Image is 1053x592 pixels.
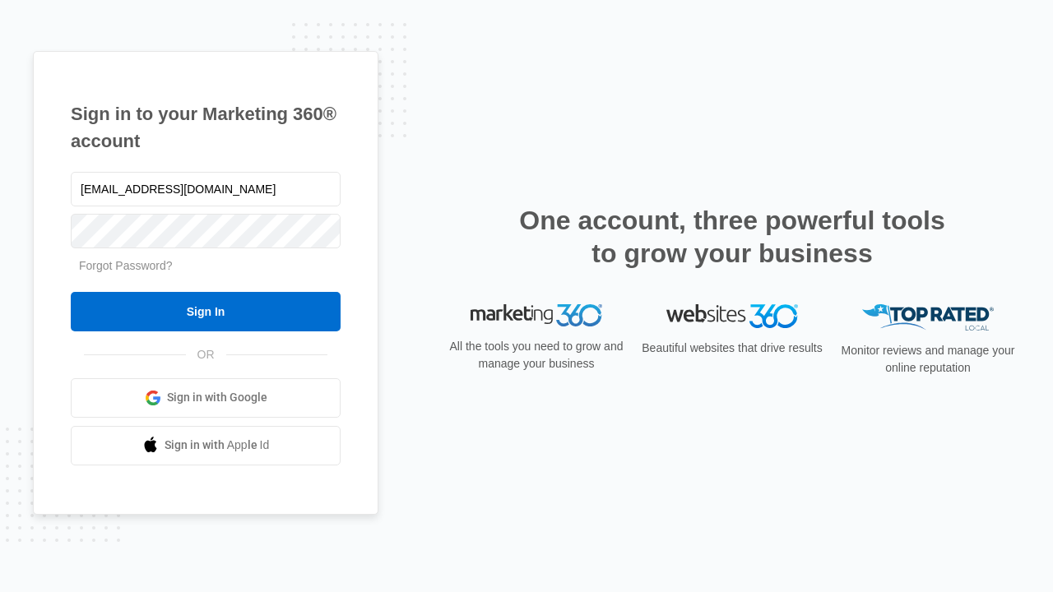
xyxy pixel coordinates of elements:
[71,172,341,206] input: Email
[514,204,950,270] h2: One account, three powerful tools to grow your business
[79,259,173,272] a: Forgot Password?
[71,292,341,331] input: Sign In
[71,100,341,155] h1: Sign in to your Marketing 360® account
[71,378,341,418] a: Sign in with Google
[666,304,798,328] img: Websites 360
[71,426,341,465] a: Sign in with Apple Id
[471,304,602,327] img: Marketing 360
[167,389,267,406] span: Sign in with Google
[186,346,226,363] span: OR
[444,338,629,372] p: All the tools you need to grow and manage your business
[836,342,1020,377] p: Monitor reviews and manage your online reputation
[165,437,270,454] span: Sign in with Apple Id
[862,304,994,331] img: Top Rated Local
[640,340,824,357] p: Beautiful websites that drive results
